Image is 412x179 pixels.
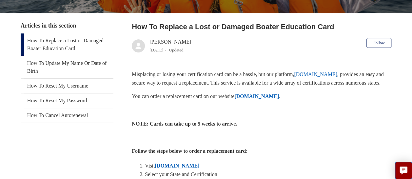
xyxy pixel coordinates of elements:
a: How To Replace a Lost or Damaged Boater Education Card [21,33,113,56]
a: How To Cancel Autorenewal [21,108,113,123]
button: Live chat [395,162,412,179]
span: You can order a replacement card on our website [132,93,234,99]
span: . [279,93,280,99]
a: [DOMAIN_NAME] [234,93,279,99]
li: Updated [169,48,183,52]
div: [PERSON_NAME] [149,38,191,54]
strong: Follow the steps below to order a replacement card: [132,148,247,154]
button: Follow Article [366,38,391,48]
strong: NOTE: Cards can take up to 5 weeks to arrive. [132,121,237,127]
h2: How To Replace a Lost or Damaged Boater Education Card [132,21,391,32]
a: How To Reset My Username [21,79,113,93]
a: How To Update My Name Or Date of Birth [21,56,113,78]
time: 04/08/2025, 09:48 [149,48,163,52]
span: Select your State and Certification [145,171,217,177]
span: Visit [145,163,155,169]
a: [DOMAIN_NAME] [294,71,337,77]
span: Articles in this section [21,22,76,29]
a: How To Reset My Password [21,93,113,108]
p: Misplacing or losing your certification card can be a hassle, but our platform, , provides an eas... [132,70,391,87]
a: [DOMAIN_NAME] [155,163,199,169]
